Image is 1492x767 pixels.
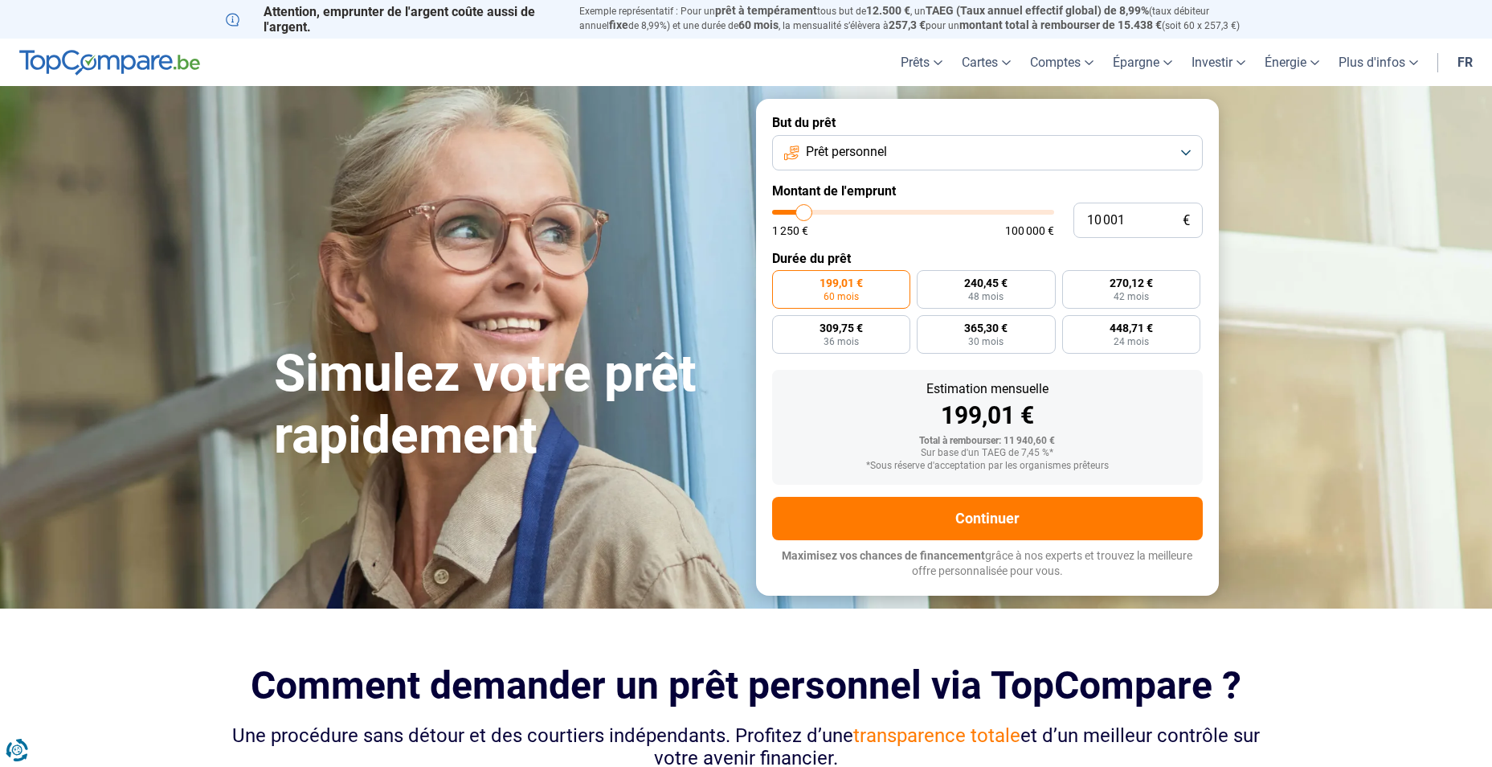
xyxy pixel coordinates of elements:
label: Durée du prêt [772,251,1203,266]
button: Continuer [772,497,1203,540]
span: 1 250 € [772,225,808,236]
span: 60 mois [738,18,779,31]
span: 309,75 € [820,322,863,334]
a: Prêts [891,39,952,86]
span: Maximisez vos chances de financement [782,549,985,562]
span: 240,45 € [964,277,1008,289]
button: Prêt personnel [772,135,1203,170]
span: 12.500 € [866,4,910,17]
span: 60 mois [824,292,859,301]
a: Investir [1182,39,1255,86]
span: 36 mois [824,337,859,347]
span: montant total à rembourser de 15.438 € [959,18,1162,31]
span: 199,01 € [820,277,863,289]
p: grâce à nos experts et trouvez la meilleure offre personnalisée pour vous. [772,548,1203,580]
span: 448,71 € [1110,322,1153,334]
img: TopCompare [19,50,200,76]
div: Total à rembourser: 11 940,60 € [785,436,1190,447]
div: Sur base d'un TAEG de 7,45 %* [785,448,1190,459]
a: Cartes [952,39,1020,86]
div: 199,01 € [785,404,1190,428]
a: Comptes [1020,39,1103,86]
h2: Comment demander un prêt personnel via TopCompare ? [226,663,1267,708]
span: prêt à tempérament [715,4,817,17]
span: 365,30 € [964,322,1008,334]
a: Épargne [1103,39,1182,86]
span: 30 mois [968,337,1004,347]
span: 100 000 € [1005,225,1054,236]
span: 42 mois [1114,292,1149,301]
span: € [1183,214,1190,228]
div: Estimation mensuelle [785,383,1190,396]
h1: Simulez votre prêt rapidement [274,343,737,467]
span: 270,12 € [1110,277,1153,289]
a: Plus d'infos [1329,39,1428,86]
span: 48 mois [968,292,1004,301]
a: Énergie [1255,39,1329,86]
span: Prêt personnel [806,143,887,161]
div: *Sous réserve d'acceptation par les organismes prêteurs [785,461,1190,472]
p: Exemple représentatif : Pour un tous but de , un (taux débiteur annuel de 8,99%) et une durée de ... [579,4,1267,33]
span: transparence totale [853,724,1020,747]
span: 24 mois [1114,337,1149,347]
label: Montant de l'emprunt [772,183,1203,199]
span: 257,3 € [889,18,926,31]
span: TAEG (Taux annuel effectif global) de 8,99% [926,4,1149,17]
label: But du prêt [772,115,1203,130]
span: fixe [609,18,628,31]
a: fr [1448,39,1482,86]
p: Attention, emprunter de l'argent coûte aussi de l'argent. [226,4,560,35]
